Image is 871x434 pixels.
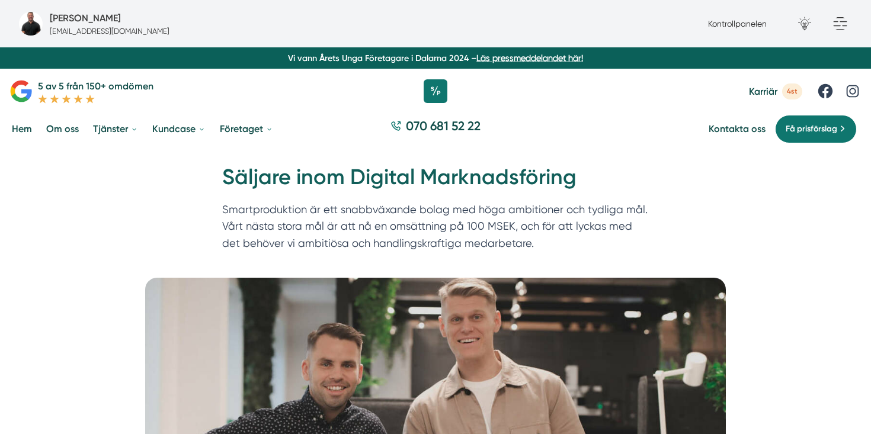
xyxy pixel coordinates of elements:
a: Om oss [44,114,81,144]
a: 070 681 52 22 [386,117,485,140]
a: Karriär 4st [749,83,802,99]
a: Företaget [217,114,276,144]
p: Vi vann Årets Unga Företagare i Dalarna 2024 – [5,52,866,64]
a: Kontakta oss [709,123,766,134]
a: Kontrollpanelen [708,19,767,28]
span: Få prisförslag [786,123,837,136]
span: 4st [782,83,802,99]
a: Kundcase [150,114,208,144]
p: [EMAIL_ADDRESS][DOMAIN_NAME] [50,25,169,37]
a: Hem [9,114,34,144]
a: Läs pressmeddelandet här! [476,53,583,63]
span: Karriär [749,86,777,97]
a: Tjänster [91,114,140,144]
h1: Säljare inom Digital Marknadsföring [222,163,649,201]
h5: Försäljare [50,11,121,25]
p: 5 av 5 från 150+ omdömen [38,79,153,94]
span: 070 681 52 22 [406,117,481,134]
p: Smartproduktion är ett snabbväxande bolag med höga ambitioner och tydliga mål. Vårt nästa stora m... [222,201,649,258]
a: Få prisförslag [775,115,857,143]
img: bild-pa-smartproduktion-foretag-webbyraer-i-borlange-dalarnas-lan.jpg [19,12,43,36]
